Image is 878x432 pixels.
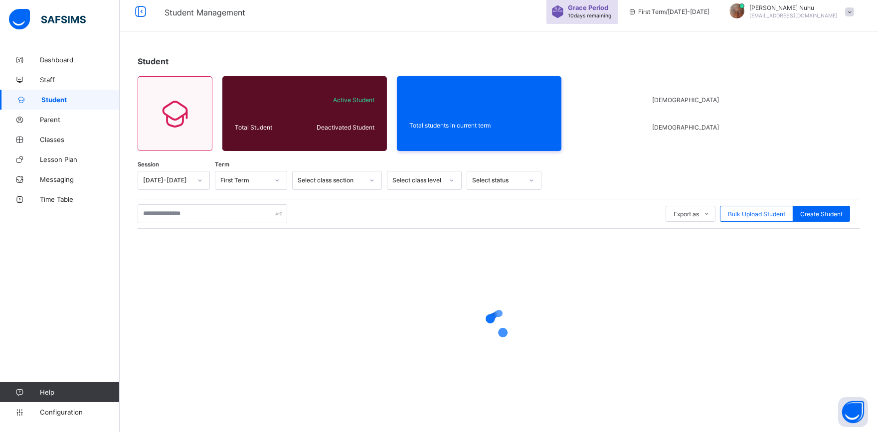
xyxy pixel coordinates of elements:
div: Select class section [298,177,363,184]
span: Messaging [40,175,120,183]
span: [PERSON_NAME] Nuhu [749,4,838,11]
span: Student Management [165,7,245,17]
span: Student [138,56,169,66]
span: Dashboard [40,56,120,64]
div: Select status [472,177,523,184]
span: Export as [674,210,699,218]
span: session/term information [628,8,709,15]
span: Active Student [304,96,374,104]
span: Total students in current term [409,122,549,129]
img: sticker-purple.71386a28dfed39d6af7621340158ba97.svg [551,5,564,18]
div: Total Student [232,121,301,134]
span: Time Table [40,195,120,203]
div: First Term [220,177,269,184]
span: [EMAIL_ADDRESS][DOMAIN_NAME] [749,12,838,18]
span: [DEMOGRAPHIC_DATA] [652,124,723,131]
span: Staff [40,76,120,84]
span: Lesson Plan [40,155,120,163]
div: [DATE]-[DATE] [143,177,191,184]
span: Grace Period [568,4,608,11]
span: Bulk Upload Student [728,210,785,218]
div: Select class level [392,177,443,184]
span: Classes [40,136,120,144]
img: safsims [9,9,86,30]
span: 10 days remaining [568,12,611,18]
span: Parent [40,116,120,124]
div: BenedictNuhu [719,3,859,20]
span: Term [215,161,229,168]
span: Help [40,388,119,396]
span: Student [41,96,120,104]
span: Deactivated Student [304,124,374,131]
span: Create Student [800,210,843,218]
span: [DEMOGRAPHIC_DATA] [652,96,723,104]
button: Open asap [838,397,868,427]
span: Session [138,161,159,168]
span: Configuration [40,408,119,416]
